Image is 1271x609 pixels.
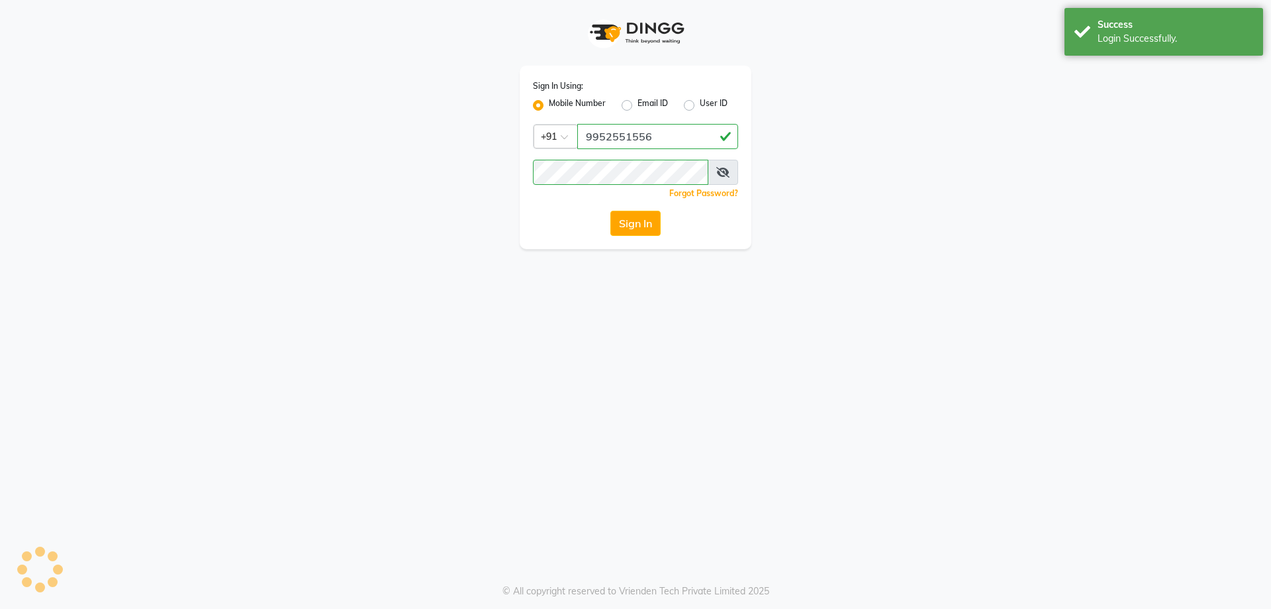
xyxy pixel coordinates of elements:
div: Login Successfully. [1098,32,1253,46]
a: Forgot Password? [669,188,738,198]
label: Sign In Using: [533,80,583,92]
label: Email ID [637,97,668,113]
div: Success [1098,18,1253,32]
label: Mobile Number [549,97,606,113]
input: Username [577,124,738,149]
label: User ID [700,97,728,113]
button: Sign In [610,211,661,236]
img: logo1.svg [583,13,688,52]
input: Username [533,160,708,185]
